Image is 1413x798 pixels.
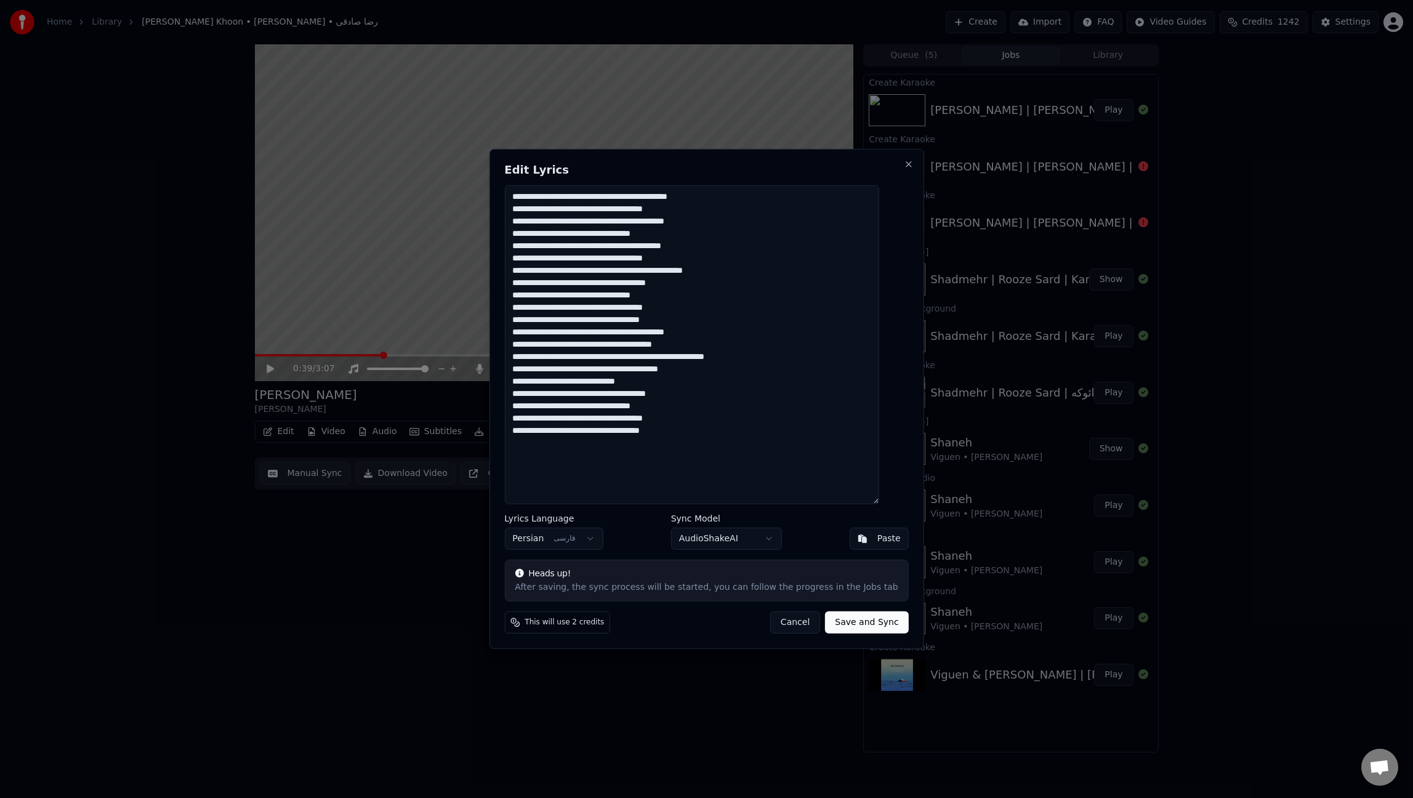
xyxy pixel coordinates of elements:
[515,581,898,594] div: After saving, the sync process will be started, you can follow the progress in the Jobs tab
[515,568,898,580] div: Heads up!
[877,533,901,545] div: Paste
[770,611,820,634] button: Cancel
[525,618,604,627] span: This will use 2 credits
[504,164,908,175] h2: Edit Lyrics
[850,528,909,550] button: Paste
[825,611,908,634] button: Save and Sync
[504,514,603,523] label: Lyrics Language
[671,514,782,523] label: Sync Model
